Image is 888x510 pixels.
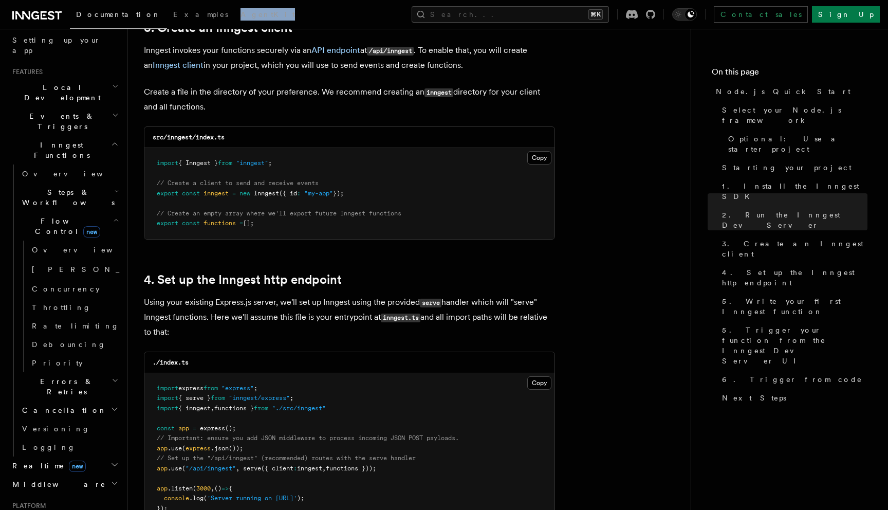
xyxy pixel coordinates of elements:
[722,239,867,259] span: 3. Create an Inngest client
[232,190,236,197] span: =
[718,234,867,263] a: 3. Create an Inngest client
[718,158,867,177] a: Starting your project
[722,105,867,125] span: Select your Node.js framework
[200,425,225,432] span: express
[412,6,609,23] button: Search...⌘K
[8,68,43,76] span: Features
[157,179,319,187] span: // Create a client to send and receive events
[168,485,193,492] span: .listen
[28,259,121,280] a: [PERSON_NAME]
[712,66,867,82] h4: On this page
[527,151,551,165] button: Copy
[722,210,867,230] span: 2. Run the Inngest Dev Server
[32,322,119,330] span: Rate limiting
[304,190,333,197] span: "my-app"
[420,299,441,307] code: serve
[728,134,867,154] span: Optional: Use a starter project
[22,170,128,178] span: Overview
[225,425,236,432] span: ();
[236,465,239,472] span: ,
[193,425,196,432] span: =
[718,177,867,206] a: 1. Install the Inngest SDK
[718,292,867,321] a: 5. Write your first Inngest function
[76,10,161,19] span: Documentation
[28,354,121,372] a: Priority
[8,136,121,165] button: Inngest Functions
[211,445,229,452] span: .json
[722,296,867,317] span: 5. Write your first Inngest function
[424,88,453,97] code: inngest
[157,159,178,167] span: import
[178,394,211,402] span: { serve }
[322,465,326,472] span: ,
[8,107,121,136] button: Events & Triggers
[32,285,100,293] span: Concurrency
[144,295,555,339] p: Using your existing Express.js server, we'll set up Inngest using the provided handler which will...
[8,140,111,160] span: Inngest Functions
[203,495,207,502] span: (
[8,78,121,107] button: Local Development
[178,385,203,392] span: express
[254,385,257,392] span: ;
[157,210,401,217] span: // Create an empty array where we'll export future Inngest functions
[157,425,175,432] span: const
[211,485,214,492] span: ,
[32,303,91,312] span: Throttling
[718,101,867,130] a: Select your Node.js framework
[18,183,121,212] button: Steps & Workflows
[211,394,225,402] span: from
[311,45,360,55] a: API endpoint
[718,263,867,292] a: 4. Set up the Inngest http endpoint
[28,335,121,354] a: Debouncing
[28,241,121,259] a: Overview
[178,405,211,412] span: { inngest
[8,502,46,510] span: Platform
[178,159,218,167] span: { Inngest }
[203,385,218,392] span: from
[182,190,200,197] span: const
[297,465,322,472] span: inngest
[724,130,867,158] a: Optional: Use a starter project
[173,10,228,19] span: Examples
[182,465,186,472] span: (
[18,405,107,415] span: Cancellation
[144,272,342,287] a: 4. Set up the Inngest http endpoint
[70,3,167,29] a: Documentation
[32,340,106,349] span: Debouncing
[203,190,229,197] span: inngest
[144,85,555,114] p: Create a file in the directory of your preference. We recommend creating an directory for your cl...
[214,485,221,492] span: ()
[8,461,86,471] span: Realtime
[722,325,867,366] span: 5. Trigger your function from the Inngest Dev Server UI
[157,454,416,462] span: // Set up the "/api/inngest" (recommended) routes with the serve handler
[236,159,268,167] span: "inngest"
[153,60,203,70] a: Inngest client
[229,485,232,492] span: {
[193,485,196,492] span: (
[261,465,293,472] span: ({ client
[254,405,268,412] span: from
[164,495,189,502] span: console
[214,405,254,412] span: functions }
[527,376,551,390] button: Copy
[182,445,186,452] span: (
[239,190,250,197] span: new
[12,36,101,54] span: Setting up your app
[588,9,603,20] kbd: ⌘K
[239,220,243,227] span: =
[218,159,232,167] span: from
[157,485,168,492] span: app
[243,220,254,227] span: [];
[722,181,867,202] span: 1. Install the Inngest SDK
[211,405,214,412] span: ,
[268,159,272,167] span: ;
[32,359,83,367] span: Priority
[240,10,295,19] span: AgentKit
[18,241,121,372] div: Flow Controlnew
[722,393,786,403] span: Next Steps
[297,190,301,197] span: :
[18,372,121,401] button: Errors & Retries
[186,445,211,452] span: express
[157,190,178,197] span: export
[22,443,76,451] span: Logging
